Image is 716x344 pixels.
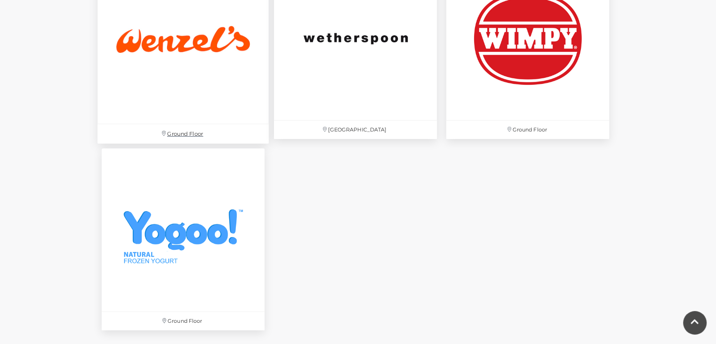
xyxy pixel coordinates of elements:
img: Yogoo at Festival Place [102,148,265,311]
p: [GEOGRAPHIC_DATA] [274,121,437,139]
p: Ground Floor [446,121,609,139]
p: Ground Floor [102,312,265,330]
p: Ground Floor [97,124,269,144]
a: Yogoo at Festival Place Ground Floor [97,144,269,335]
